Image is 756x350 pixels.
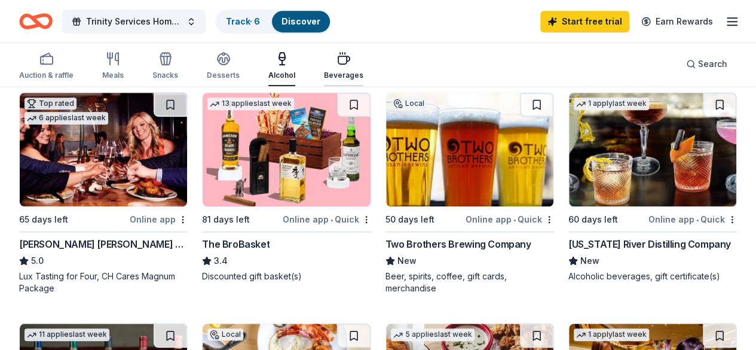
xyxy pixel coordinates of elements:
[207,47,240,86] button: Desserts
[330,215,333,224] span: •
[226,16,260,26] a: Track· 6
[391,98,427,109] div: Local
[25,112,108,124] div: 6 applies last week
[202,92,371,282] a: Image for The BroBasket13 applieslast week81 days leftOnline app•QuickThe BroBasket3.4Discounted ...
[677,52,737,76] button: Search
[31,254,44,268] span: 5.0
[202,237,270,251] div: The BroBasket
[19,92,188,294] a: Image for Cooper's Hawk Winery and RestaurantsTop rated6 applieslast week65 days leftOnline app[P...
[698,57,727,71] span: Search
[207,328,243,340] div: Local
[102,47,124,86] button: Meals
[324,47,363,86] button: Beverages
[580,254,599,268] span: New
[568,270,737,282] div: Alcoholic beverages, gift certificate(s)
[214,254,228,268] span: 3.4
[20,93,187,206] img: Image for Cooper's Hawk Winery and Restaurants
[19,71,74,80] div: Auction & raffle
[152,71,178,80] div: Snacks
[574,98,649,110] div: 1 apply last week
[324,71,363,80] div: Beverages
[130,212,188,227] div: Online app
[386,93,553,206] img: Image for Two Brothers Brewing Company
[207,71,240,80] div: Desserts
[19,237,188,251] div: [PERSON_NAME] [PERSON_NAME] Winery and Restaurants
[648,212,737,227] div: Online app Quick
[568,212,618,227] div: 60 days left
[568,237,731,251] div: [US_STATE] River Distilling Company
[207,98,294,110] div: 13 applies last week
[283,212,371,227] div: Online app Quick
[19,7,53,35] a: Home
[569,93,736,206] img: Image for Mississippi River Distilling Company
[634,11,720,32] a: Earn Rewards
[385,270,554,294] div: Beer, spirits, coffee, gift cards, merchandise
[696,215,699,224] span: •
[215,10,331,34] button: Track· 6Discover
[19,212,68,227] div: 65 days left
[574,328,649,341] div: 1 apply last week
[86,14,182,29] span: Trinity Services Homeless Support Team
[385,92,554,294] a: Image for Two Brothers Brewing CompanyLocal50 days leftOnline app•QuickTwo Brothers Brewing Compa...
[102,71,124,80] div: Meals
[62,10,206,34] button: Trinity Services Homeless Support Team
[19,47,74,86] button: Auction & raffle
[385,237,531,251] div: Two Brothers Brewing Company
[152,47,178,86] button: Snacks
[397,254,417,268] span: New
[540,11,629,32] a: Start free trial
[19,270,188,294] div: Lux Tasting for Four, CH Cares Magnum Package
[466,212,554,227] div: Online app Quick
[25,98,76,109] div: Top rated
[513,215,516,224] span: •
[268,47,295,86] button: Alcohol
[385,212,434,227] div: 50 days left
[203,93,370,206] img: Image for The BroBasket
[568,92,737,282] a: Image for Mississippi River Distilling Company1 applylast week60 days leftOnline app•Quick[US_STA...
[202,212,250,227] div: 81 days left
[391,328,475,341] div: 5 applies last week
[268,71,295,80] div: Alcohol
[281,16,320,26] a: Discover
[25,328,109,341] div: 11 applies last week
[202,270,371,282] div: Discounted gift basket(s)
